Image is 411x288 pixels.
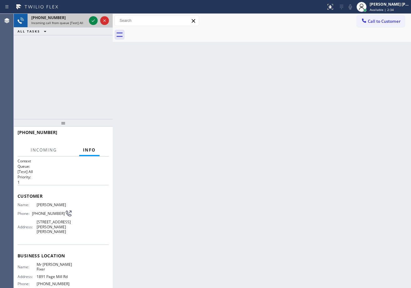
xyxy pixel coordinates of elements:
[37,281,72,286] span: [PHONE_NUMBER]
[18,202,37,207] span: Name:
[37,202,72,207] span: [PERSON_NAME]
[18,129,57,135] span: [PHONE_NUMBER]
[32,211,65,216] span: [PHONE_NUMBER]
[370,7,394,12] span: Available | 2:34
[370,2,409,7] div: [PERSON_NAME] [PERSON_NAME] Dahil
[18,211,32,216] span: Phone:
[79,144,100,156] button: Info
[14,27,53,35] button: ALL TASKS
[89,16,98,25] button: Accept
[357,15,405,27] button: Call to Customer
[18,180,109,185] p: 1
[18,225,37,229] span: Address:
[18,193,109,199] span: Customer
[31,15,66,20] span: [PHONE_NUMBER]
[37,274,72,279] span: 1891 Page Mill Rd
[18,274,37,279] span: Address:
[18,253,109,259] span: Business location
[18,169,109,174] p: [Test] All
[18,29,40,33] span: ALL TASKS
[27,144,61,156] button: Incoming
[18,164,109,169] h2: Queue:
[37,262,72,272] span: Mr [PERSON_NAME] Fixer
[37,220,72,234] span: [STREET_ADDRESS][PERSON_NAME][PERSON_NAME]
[18,174,109,180] h2: Priority:
[346,2,355,11] button: Mute
[18,158,109,164] h1: Context
[83,147,96,153] span: Info
[31,147,57,153] span: Incoming
[368,18,401,24] span: Call to Customer
[18,265,37,269] span: Name:
[100,16,109,25] button: Reject
[31,21,83,25] span: Incoming call from queue [Test] All
[18,281,37,286] span: Phone:
[115,16,199,26] input: Search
